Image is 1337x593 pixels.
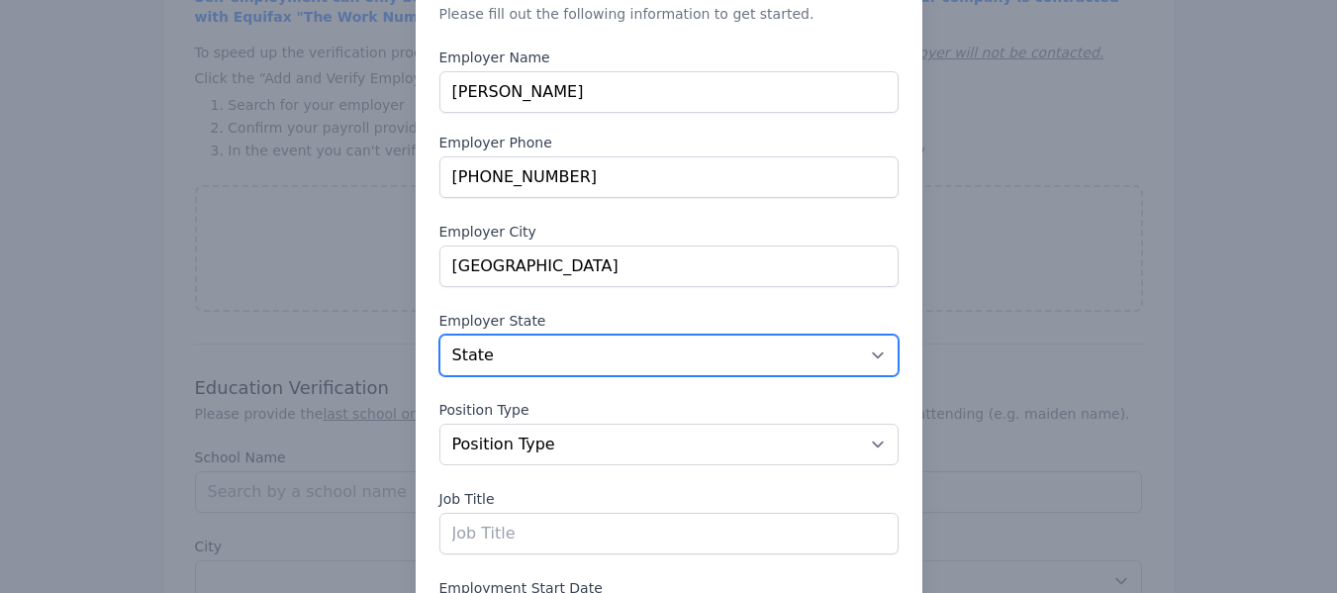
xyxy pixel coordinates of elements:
[439,311,899,331] label: Employer State
[439,156,899,198] input: Employer Phone
[439,513,899,554] input: Job Title
[439,222,899,242] label: Employer City
[439,400,899,420] label: Position Type
[439,71,899,113] input: Employer Name
[439,133,899,152] label: Employer Phone
[439,489,899,509] label: Job Title
[439,48,899,67] label: Employer Name
[439,4,899,24] p: Please fill out the following information to get started.
[439,246,899,287] input: Employer City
